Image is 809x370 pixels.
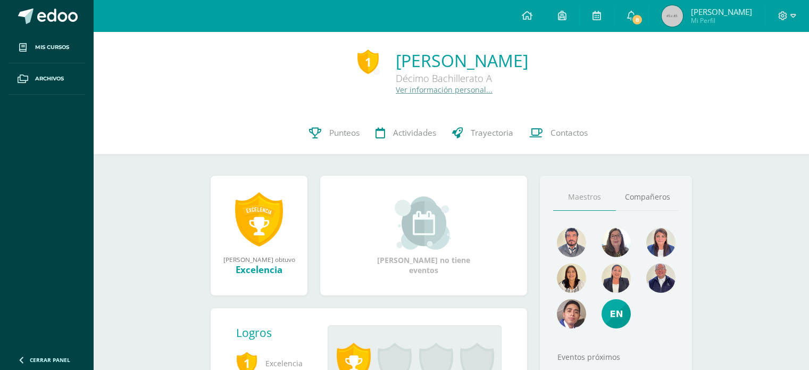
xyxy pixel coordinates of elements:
[357,50,379,74] div: 1
[553,184,616,211] a: Maestros
[9,32,85,63] a: Mis cursos
[396,72,528,85] div: Décimo Bachillerato A
[35,43,69,52] span: Mis cursos
[396,85,493,95] a: Ver información personal...
[646,264,675,293] img: 63c37c47648096a584fdd476f5e72774.png
[236,325,319,340] div: Logros
[471,127,513,138] span: Trayectoria
[602,264,631,293] img: a5d4b362228ed099ba10c9d3d1eca075.png
[691,16,752,25] span: Mi Perfil
[444,112,521,154] a: Trayectoria
[368,112,444,154] a: Actividades
[662,5,683,27] img: 45x45
[329,127,360,138] span: Punteos
[371,196,477,275] div: [PERSON_NAME] no tiene eventos
[30,356,70,364] span: Cerrar panel
[9,63,85,95] a: Archivos
[691,6,752,17] span: [PERSON_NAME]
[557,264,586,293] img: 876c69fb502899f7a2bc55a9ba2fa0e7.png
[393,127,436,138] span: Actividades
[602,228,631,257] img: a4871f238fc6f9e1d7ed418e21754428.png
[221,264,297,276] div: Excelencia
[395,196,453,250] img: event_small.png
[221,255,297,264] div: [PERSON_NAME] obtuvo
[551,127,588,138] span: Contactos
[301,112,368,154] a: Punteos
[396,49,528,72] a: [PERSON_NAME]
[35,75,64,83] span: Archivos
[557,299,586,328] img: 669d48334454096e69cb10173402f625.png
[646,228,675,257] img: aefa6dbabf641819c41d1760b7b82962.png
[557,228,586,257] img: bd51737d0f7db0a37ff170fbd9075162.png
[521,112,596,154] a: Contactos
[553,352,679,362] div: Eventos próximos
[631,14,643,26] span: 8
[602,299,631,328] img: e4e25d66bd50ed3745d37a230cf1e994.png
[616,184,679,211] a: Compañeros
